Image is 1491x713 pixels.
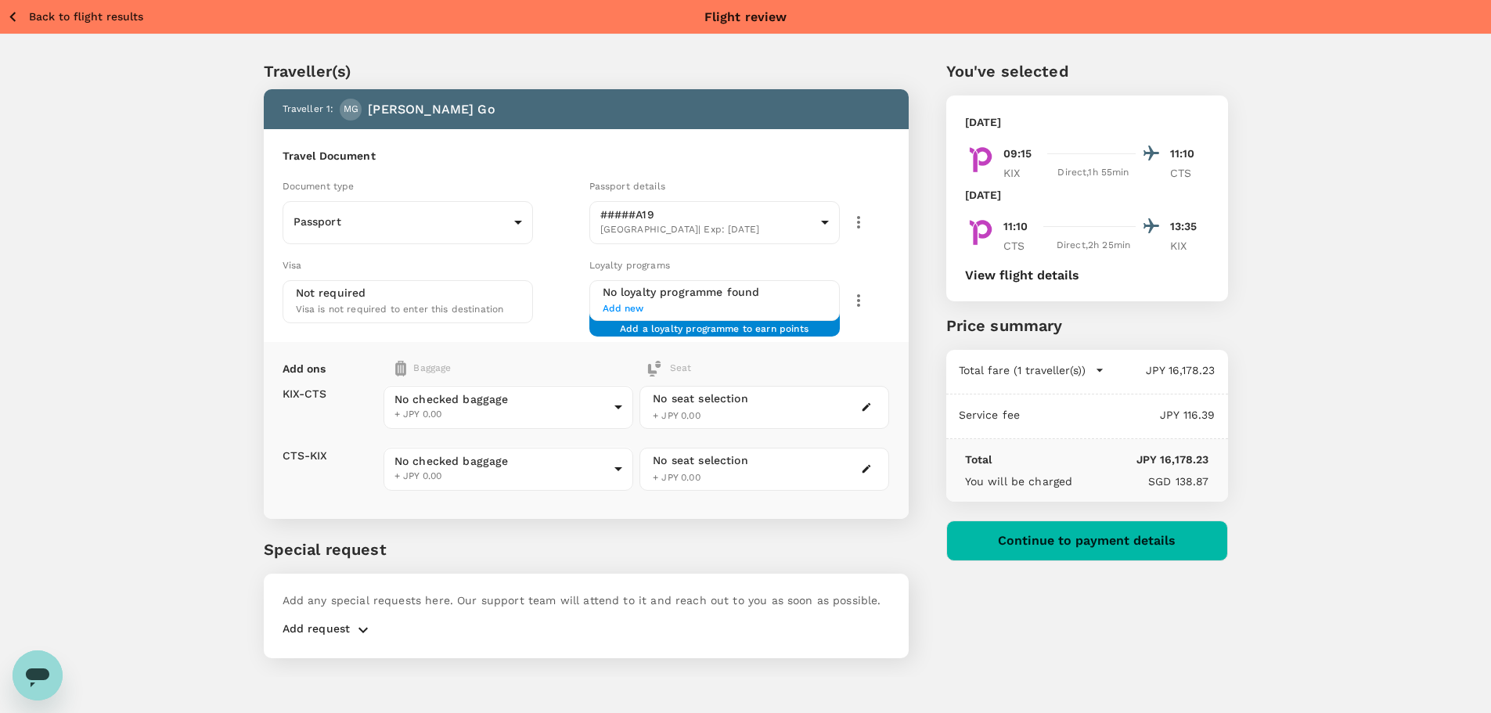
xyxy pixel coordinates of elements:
p: 11:10 [1003,218,1028,235]
div: Passport [283,203,533,242]
img: MM [965,144,996,175]
span: Passport details [589,181,665,192]
p: You've selected [946,59,1228,83]
p: JPY 16,178.23 [992,452,1208,467]
span: Visa is not required to enter this destination [296,304,504,315]
p: Add request [283,621,351,639]
p: CTS - KIX [283,448,328,463]
p: Service fee [959,407,1021,423]
span: Add a loyalty programme to earn points [620,322,809,324]
button: Continue to payment details [946,520,1228,561]
span: + JPY 0.00 [653,472,700,483]
p: Add any special requests here. Our support team will attend to it and reach out to you as soon as... [283,592,890,608]
p: JPY 116.39 [1020,407,1215,423]
button: View flight details [965,268,1079,283]
p: JPY 16,178.23 [1104,362,1215,378]
p: Back to flight results [29,9,143,24]
p: Price summary [946,314,1228,337]
p: CTS [1170,165,1209,181]
div: Seat [646,361,691,376]
span: Visa [283,260,302,271]
span: No checked baggage [394,391,608,407]
div: #####A19[GEOGRAPHIC_DATA]| Exp: [DATE] [589,196,840,249]
button: Back to flight results [6,7,143,27]
p: Traveller 1 : [283,102,334,117]
p: KIX - CTS [283,386,327,402]
p: Passport [294,214,508,229]
p: KIX [1170,238,1209,254]
div: Baggage [395,361,578,376]
span: + JPY 0.00 [653,410,700,421]
p: CTS [1003,238,1043,254]
span: + JPY 0.00 [394,469,608,484]
div: Direct , 1h 55min [1052,165,1136,181]
p: Traveller(s) [264,59,909,83]
p: SGD 138.87 [1072,474,1208,489]
p: 13:35 [1170,218,1209,235]
p: 09:15 [1003,146,1032,162]
img: baggage-icon [646,361,662,376]
p: 11:10 [1170,146,1209,162]
img: MM [965,217,996,248]
span: Loyalty programs [589,260,670,271]
span: MG [344,102,358,117]
p: Add ons [283,361,326,376]
p: #####A19 [600,207,815,222]
div: Direct , 2h 25min [1052,238,1136,254]
iframe: Button to launch messaging window [13,650,63,700]
h6: Travel Document [283,148,890,165]
p: [DATE] [965,187,1002,203]
span: Document type [283,181,355,192]
button: Total fare (1 traveller(s)) [959,362,1104,378]
p: KIX [1003,165,1043,181]
h6: No loyalty programme found [603,284,827,301]
p: You will be charged [965,474,1073,489]
p: Not required [296,285,366,301]
div: No seat selection [653,391,748,407]
p: Flight review [704,8,787,27]
div: No seat selection [653,452,748,469]
img: baggage-icon [395,361,406,376]
div: No checked baggage+ JPY 0.00 [384,447,633,491]
span: + JPY 0.00 [394,407,608,423]
span: No checked baggage [394,453,608,469]
div: No checked baggage+ JPY 0.00 [384,385,633,429]
span: Add new [603,301,827,317]
p: [DATE] [965,114,1002,130]
p: Special request [264,538,909,561]
span: [GEOGRAPHIC_DATA] | Exp: [DATE] [600,222,815,238]
p: Total fare (1 traveller(s)) [959,362,1086,378]
p: Total [965,452,992,467]
p: [PERSON_NAME] Go [368,100,495,119]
